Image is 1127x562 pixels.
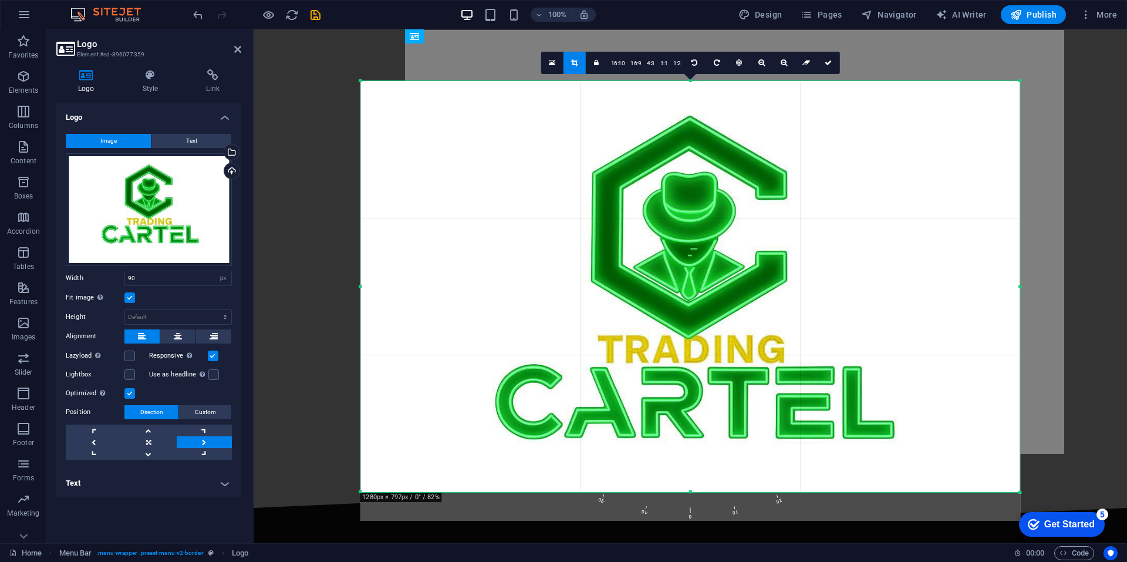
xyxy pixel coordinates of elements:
span: Custom [195,405,216,419]
p: Features [9,297,38,307]
p: Tables [13,262,34,271]
span: Text [186,134,197,148]
h6: 100% [548,8,567,22]
h4: Logo [56,103,241,124]
button: More [1075,5,1122,24]
i: On resize automatically adjust zoom level to fit chosen device. [579,9,589,20]
h4: Style [121,69,185,94]
span: More [1080,9,1117,21]
div: Get Started 5 items remaining, 0% complete [9,6,95,31]
button: AI Writer [931,5,991,24]
a: 16:9 [627,52,644,75]
div: 1280px × 797px / 0° / 82% [360,493,441,502]
h4: Link [184,69,241,94]
button: Direction [124,405,178,419]
span: Navigator [861,9,917,21]
i: Save (Ctrl+S) [309,8,322,22]
div: 5 [87,2,99,14]
a: Zoom out [773,52,795,74]
label: Height [66,314,124,320]
h2: Logo [77,39,241,49]
nav: breadcrumb [59,546,249,560]
a: 16:10 [608,52,628,75]
span: 0 [684,257,698,521]
a: Confirm [818,52,840,74]
span: Design [738,9,782,21]
label: Position [66,405,124,419]
p: Elements [9,86,39,95]
p: Accordion [7,227,40,236]
div: photo_2025-09-02_15-50-10-KGziZFb6q7wQGJkwhNtz9Q.jpg [66,153,232,266]
button: Usercentrics [1104,546,1118,560]
p: Marketing [7,509,39,518]
label: Fit image [66,291,124,305]
div: Get Started [35,13,85,23]
p: Header [12,403,35,412]
p: Slider [15,368,33,377]
button: Text [151,134,231,148]
span: 00 00 [1026,546,1044,560]
button: reload [285,8,299,22]
span: Direction [140,405,163,419]
span: Pages [801,9,842,21]
h4: Text [56,469,241,497]
button: Image [66,134,151,148]
a: 1:1 [657,52,671,75]
button: Design [734,5,787,24]
label: Responsive [149,349,208,363]
label: Use as headline [149,368,208,382]
a: Select files from the file manager, stock photos, or upload file(s) [541,52,563,74]
label: Alignment [66,329,124,344]
a: Rotate right 90° [706,52,728,74]
h3: Element #ed-896077359 [77,49,218,60]
p: Favorites [8,51,38,60]
a: 4:3 [644,52,657,75]
a: Keep aspect ratio [586,52,608,74]
i: Reload page [285,8,299,22]
p: Boxes [14,191,33,201]
span: . menu-wrapper .preset-menu-v2-border [96,546,203,560]
img: Editor Logo [68,8,156,22]
i: Undo: Change image alignment (Ctrl+Z) [191,8,205,22]
button: 100% [531,8,572,22]
button: Publish [1001,5,1066,24]
h4: Logo [56,69,121,94]
button: undo [191,8,205,22]
button: Code [1054,546,1094,560]
label: Optimized [66,386,124,401]
i: This element is a customizable preset [208,550,214,556]
a: Center [728,52,751,74]
p: Forms [13,473,34,483]
label: Width [66,275,124,281]
span: Click to select. Double-click to edit [59,546,92,560]
a: Click to cancel selection. Double-click to open Pages [9,546,42,560]
a: 1:2 [670,52,684,75]
button: Custom [179,405,231,419]
p: Columns [9,121,38,130]
span: Image [100,134,117,148]
a: Reset [795,52,818,74]
h6: Session time [1014,546,1045,560]
p: Footer [13,438,34,447]
button: Pages [796,5,846,24]
span: Code [1059,546,1089,560]
span: Publish [1010,9,1057,21]
span: : [1034,548,1036,557]
div: Design (Ctrl+Alt+Y) [734,5,787,24]
label: Lazyload [66,349,124,363]
p: Content [11,156,36,166]
label: Lightbox [66,368,124,382]
p: Images [12,332,36,342]
a: Zoom in [751,52,773,74]
button: save [308,8,322,22]
button: Click here to leave preview mode and continue editing [261,8,275,22]
button: Navigator [856,5,922,24]
span: AI Writer [936,9,987,21]
span: Click to select. Double-click to edit [232,546,248,560]
a: Crop mode [563,52,586,74]
a: Rotate left 90° [684,52,706,74]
